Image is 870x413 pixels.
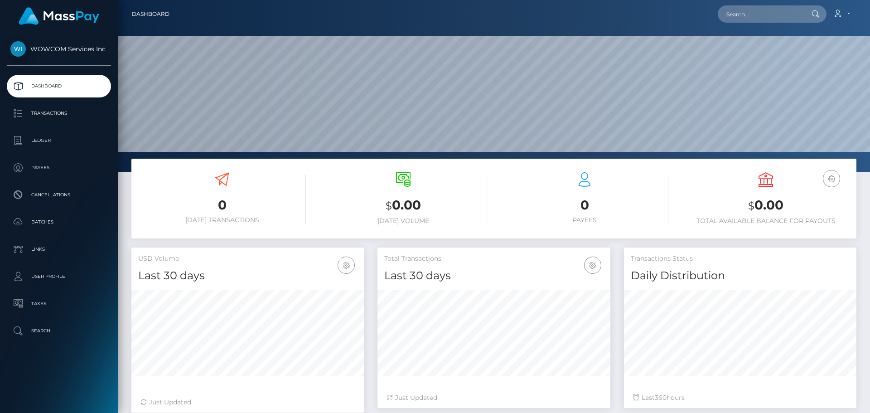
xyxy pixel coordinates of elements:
[501,196,668,214] h3: 0
[748,199,754,212] small: $
[10,215,107,229] p: Batches
[633,393,847,403] div: Last hours
[10,161,107,175] p: Payees
[7,45,111,53] span: WOWCOM Services Inc
[718,5,803,23] input: Search...
[10,270,107,283] p: User Profile
[682,196,850,215] h3: 0.00
[682,217,850,225] h6: Total Available Balance for Payouts
[631,254,850,263] h5: Transactions Status
[7,238,111,261] a: Links
[7,102,111,125] a: Transactions
[631,268,850,284] h4: Daily Distribution
[655,394,667,402] span: 360
[384,268,603,284] h4: Last 30 days
[319,217,487,225] h6: [DATE] Volume
[138,268,357,284] h4: Last 30 days
[387,393,601,403] div: Just Updated
[10,41,26,57] img: WOWCOM Services Inc
[132,5,169,24] a: Dashboard
[138,254,357,263] h5: USD Volume
[138,196,306,214] h3: 0
[7,184,111,206] a: Cancellations
[10,107,107,120] p: Transactions
[10,243,107,256] p: Links
[10,297,107,311] p: Taxes
[19,7,99,25] img: MassPay Logo
[7,292,111,315] a: Taxes
[386,199,392,212] small: $
[384,254,603,263] h5: Total Transactions
[10,134,107,147] p: Ledger
[140,398,355,407] div: Just Updated
[7,156,111,179] a: Payees
[10,324,107,338] p: Search
[501,216,668,224] h6: Payees
[10,188,107,202] p: Cancellations
[319,196,487,215] h3: 0.00
[7,75,111,97] a: Dashboard
[10,79,107,93] p: Dashboard
[7,265,111,288] a: User Profile
[7,320,111,342] a: Search
[7,129,111,152] a: Ledger
[138,216,306,224] h6: [DATE] Transactions
[7,211,111,233] a: Batches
